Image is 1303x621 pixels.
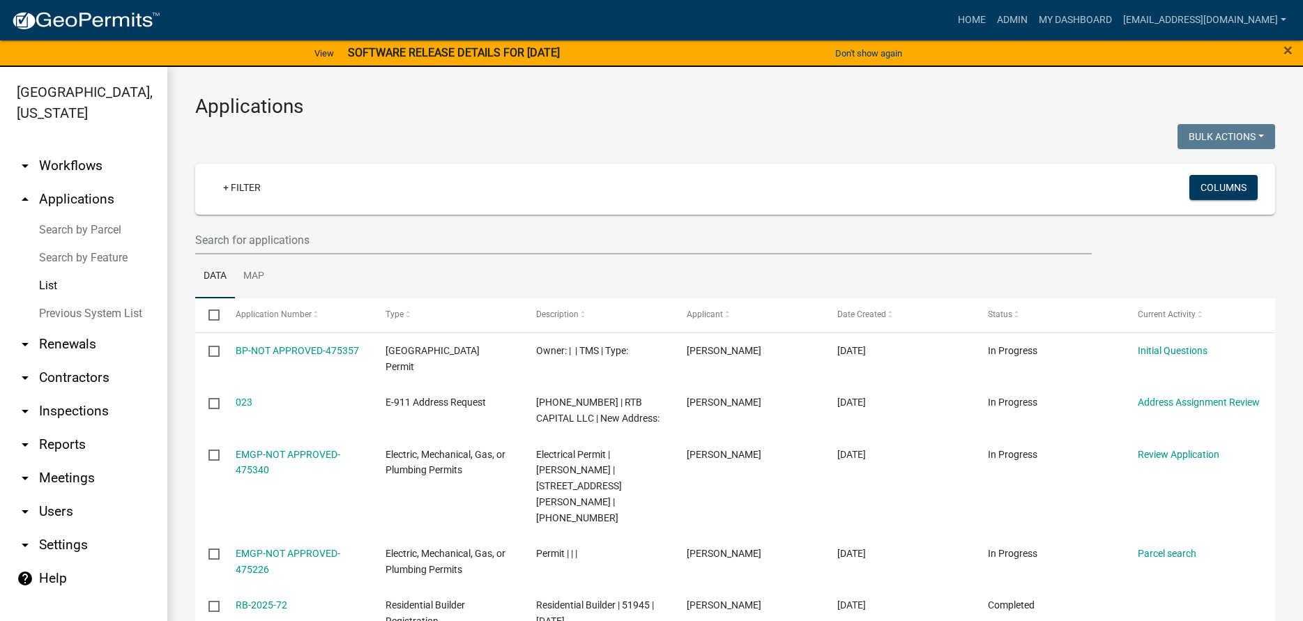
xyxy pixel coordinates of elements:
span: Owner: | | TMS | Type: [536,345,628,356]
button: Don't show again [830,42,908,65]
datatable-header-cell: Description [523,298,673,332]
strong: SOFTWARE RELEASE DETAILS FOR [DATE] [348,46,560,59]
i: arrow_drop_down [17,403,33,420]
span: Permit | | | [536,548,577,559]
span: In Progress [988,548,1037,559]
a: [EMAIL_ADDRESS][DOMAIN_NAME] [1118,7,1292,33]
a: + Filter [212,175,272,200]
datatable-header-cell: Type [372,298,523,332]
a: Data [195,254,235,299]
i: arrow_drop_down [17,158,33,174]
span: Robert Weichmann [687,548,761,559]
span: Wade Smith [687,449,761,460]
span: E-911 Address Request [386,397,486,408]
datatable-header-cell: Current Activity [1125,298,1275,332]
span: Type [386,309,404,319]
button: Close [1283,42,1293,59]
i: arrow_drop_down [17,436,33,453]
span: Richard Loggins [687,345,761,356]
a: Admin [991,7,1033,33]
a: Parcel search [1138,548,1196,559]
datatable-header-cell: Application Number [222,298,372,332]
span: In Progress [988,449,1037,460]
a: BP-NOT APPROVED-475357 [236,345,359,356]
i: arrow_drop_down [17,503,33,520]
span: Status [988,309,1012,319]
a: Map [235,254,273,299]
a: My Dashboard [1033,7,1118,33]
span: 09/08/2025 [837,345,866,356]
span: Todd Bailey [687,397,761,408]
a: EMGP-NOT APPROVED-475226 [236,548,340,575]
a: Initial Questions [1138,345,1207,356]
i: arrow_drop_down [17,369,33,386]
i: arrow_drop_down [17,537,33,553]
i: arrow_drop_up [17,191,33,208]
span: 09/08/2025 [837,397,866,408]
span: Applicant [687,309,723,319]
h3: Applications [195,95,1275,118]
span: Current Activity [1138,309,1196,319]
datatable-header-cell: Status [974,298,1125,332]
span: In Progress [988,397,1037,408]
i: arrow_drop_down [17,336,33,353]
a: Review Application [1138,449,1219,460]
a: EMGP-NOT APPROVED-475340 [236,449,340,476]
span: Application Number [236,309,312,319]
button: Bulk Actions [1178,124,1275,149]
span: Completed [988,599,1035,611]
span: 09/08/2025 [837,548,866,559]
a: RB-2025-72 [236,599,287,611]
span: 09/08/2025 [837,449,866,460]
span: Description [536,309,579,319]
span: 099-00-00-119 | RTB CAPITAL LLC | New Address: [536,397,660,424]
span: Electric, Mechanical, Gas, or Plumbing Permits [386,449,505,476]
i: arrow_drop_down [17,470,33,486]
a: View [309,42,340,65]
span: Electric, Mechanical, Gas, or Plumbing Permits [386,548,505,575]
a: Address Assignment Review [1138,397,1260,408]
input: Search for applications [195,226,1092,254]
span: In Progress [988,345,1037,356]
datatable-header-cell: Applicant [673,298,824,332]
a: Home [952,7,991,33]
span: × [1283,40,1293,60]
button: Columns [1189,175,1258,200]
a: 023 [236,397,252,408]
span: Electrical Permit | Wade H. Smith | 807 GREENWOOD ST W | 122-00-00-166 [536,449,622,523]
span: Clint smith [687,599,761,611]
span: Date Created [837,309,886,319]
span: Abbeville County Building Permit [386,345,480,372]
datatable-header-cell: Date Created [824,298,975,332]
datatable-header-cell: Select [195,298,222,332]
i: help [17,570,33,587]
span: 09/08/2025 [837,599,866,611]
